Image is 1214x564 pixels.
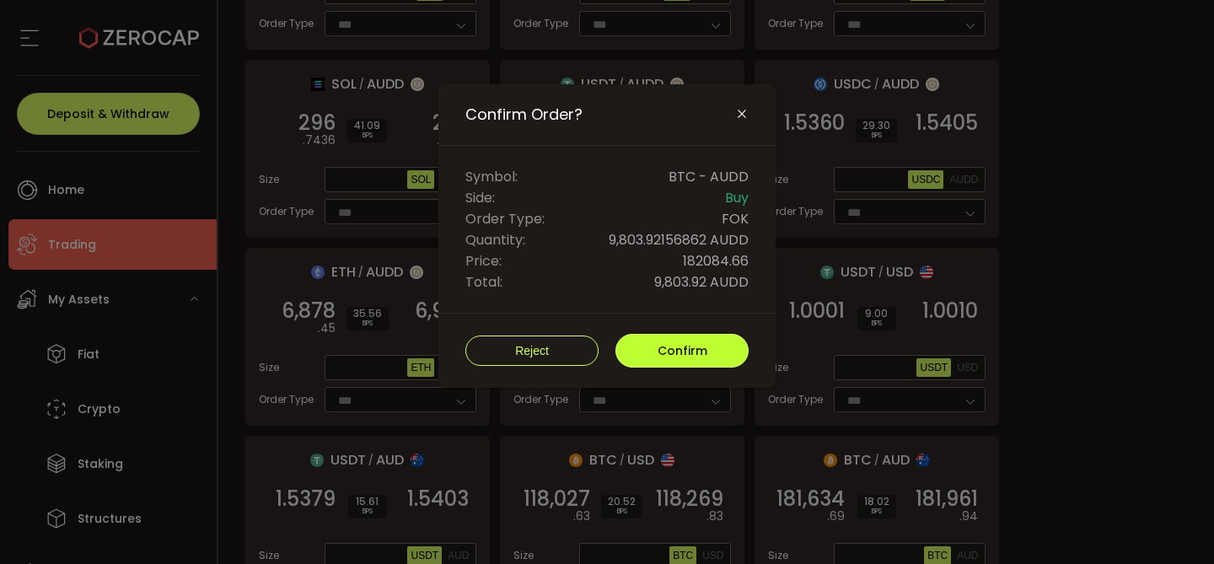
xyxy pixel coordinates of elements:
[465,229,525,250] span: Quantity:
[515,344,549,357] span: Reject
[465,336,599,366] button: Reject
[465,166,518,187] span: Symbol:
[1130,483,1214,564] iframe: Chat Widget
[654,271,749,293] span: 9,803.92 AUDD
[465,271,502,293] span: Total:
[683,250,749,271] span: 182084.66
[465,208,545,229] span: Order Type:
[465,250,502,271] span: Price:
[609,229,749,250] span: 9,803.92156862 AUDD
[615,334,749,368] button: Confirm
[438,84,776,388] div: Confirm Order?
[658,342,707,359] span: Confirm
[722,208,749,229] span: FOK
[735,107,749,122] button: Close
[465,105,583,125] span: Confirm Order?
[669,166,749,187] span: BTC - AUDD
[725,187,749,208] span: Buy
[465,187,495,208] span: Side:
